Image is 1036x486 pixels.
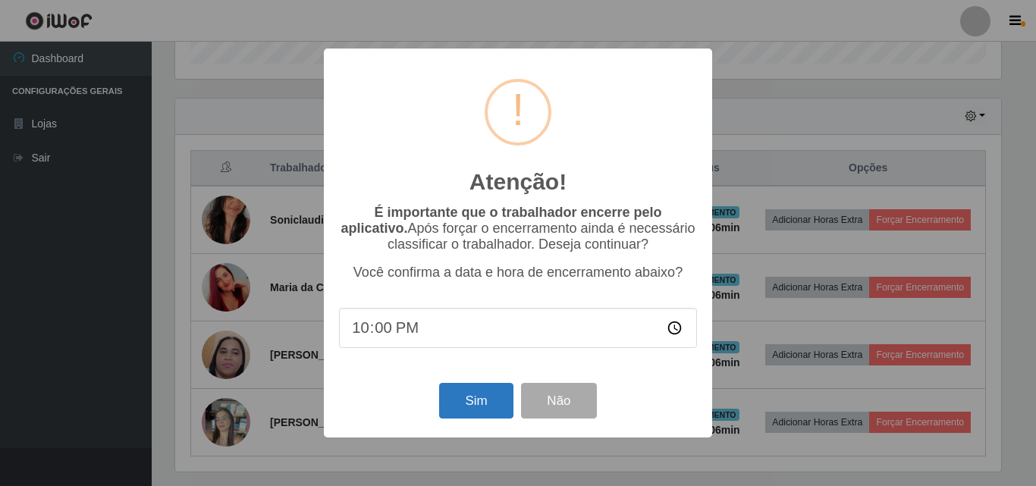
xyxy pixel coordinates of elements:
button: Não [521,383,596,419]
h2: Atenção! [469,168,567,196]
p: Após forçar o encerramento ainda é necessário classificar o trabalhador. Deseja continuar? [339,205,697,252]
button: Sim [439,383,513,419]
b: É importante que o trabalhador encerre pelo aplicativo. [341,205,661,236]
p: Você confirma a data e hora de encerramento abaixo? [339,265,697,281]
